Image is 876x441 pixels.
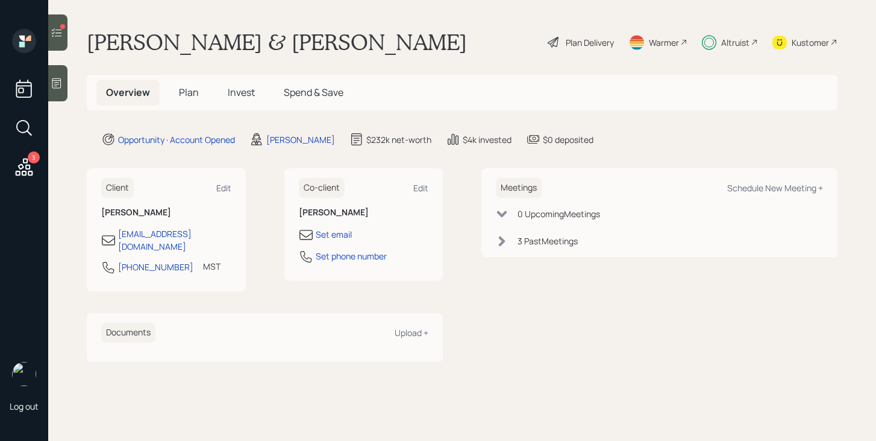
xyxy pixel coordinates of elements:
[12,362,36,386] img: michael-russo-headshot.png
[518,235,578,247] div: 3 Past Meeting s
[518,208,600,220] div: 0 Upcoming Meeting s
[118,261,193,273] div: [PHONE_NUMBER]
[413,182,428,194] div: Edit
[316,228,352,241] div: Set email
[101,323,155,343] h6: Documents
[101,178,134,198] h6: Client
[543,133,593,146] div: $0 deposited
[284,86,343,99] span: Spend & Save
[649,36,679,49] div: Warmer
[496,178,542,198] h6: Meetings
[366,133,431,146] div: $232k net-worth
[316,250,387,262] div: Set phone number
[203,260,221,273] div: MST
[228,86,255,99] span: Invest
[299,208,429,218] h6: [PERSON_NAME]
[721,36,749,49] div: Altruist
[566,36,614,49] div: Plan Delivery
[179,86,199,99] span: Plan
[101,208,231,218] h6: [PERSON_NAME]
[118,227,231,253] div: [EMAIL_ADDRESS][DOMAIN_NAME]
[28,151,40,163] div: 3
[106,86,150,99] span: Overview
[395,327,428,338] div: Upload +
[118,133,235,146] div: Opportunity · Account Opened
[266,133,335,146] div: [PERSON_NAME]
[727,182,823,194] div: Schedule New Meeting +
[463,133,512,146] div: $4k invested
[216,182,231,194] div: Edit
[10,401,39,412] div: Log out
[792,36,829,49] div: Kustomer
[87,29,467,56] h1: [PERSON_NAME] & [PERSON_NAME]
[299,178,345,198] h6: Co-client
